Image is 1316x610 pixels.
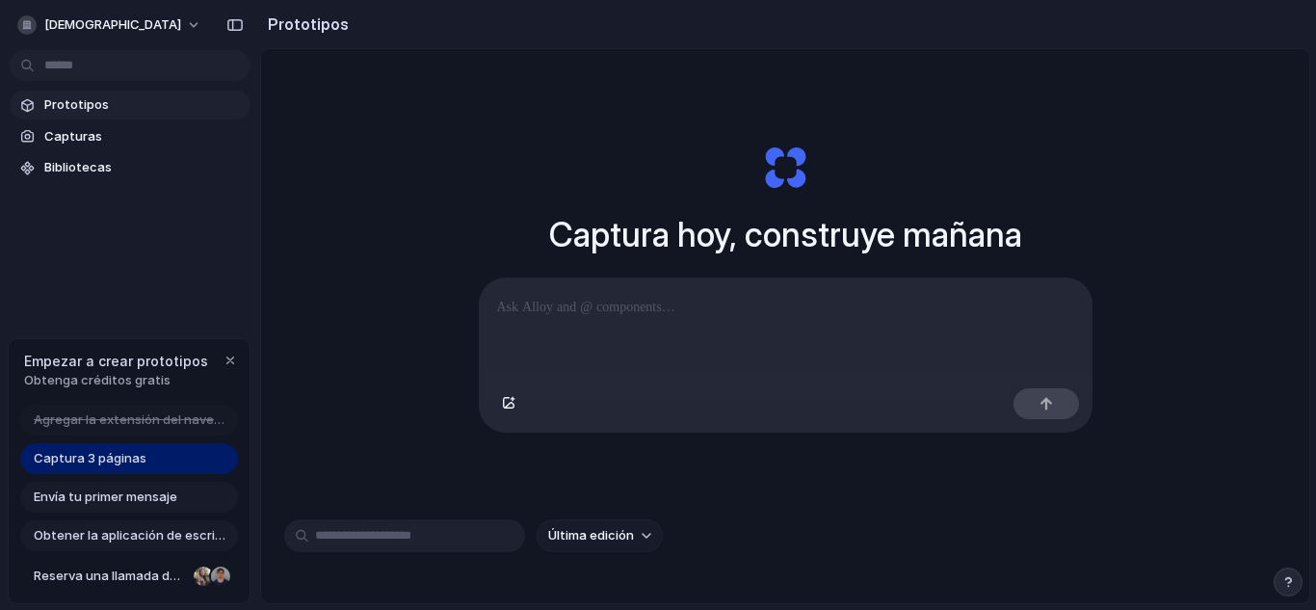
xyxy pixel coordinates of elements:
[34,489,177,504] font: Envía tu primer mensaje
[20,561,238,592] a: Reserva una llamada de incorporación
[20,520,238,551] a: Obtener la aplicación de escritorio
[24,372,171,387] font: Obtenga créditos gratis
[548,527,634,543] font: Última edición
[34,568,265,583] font: Reserva una llamada de incorporación
[192,565,215,588] div: Nicole Kubica
[549,214,1022,254] font: Captura hoy, construye mañana
[44,128,102,144] font: Capturas
[10,153,250,182] a: Bibliotecas
[44,96,109,112] font: Prototipos
[34,527,244,543] font: Obtener la aplicación de escritorio
[34,450,146,465] font: Captura 3 páginas
[10,122,250,151] a: Capturas
[44,16,181,32] font: [DEMOGRAPHIC_DATA]
[34,411,250,427] font: Agregar la extensión del navegador
[537,519,663,552] button: Última edición
[209,565,232,588] div: Christian Iacullo
[10,10,211,40] button: [DEMOGRAPHIC_DATA]
[10,91,250,119] a: Prototipos
[268,14,349,34] font: Prototipos
[24,353,208,369] font: Empezar a crear prototipos
[44,159,112,174] font: Bibliotecas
